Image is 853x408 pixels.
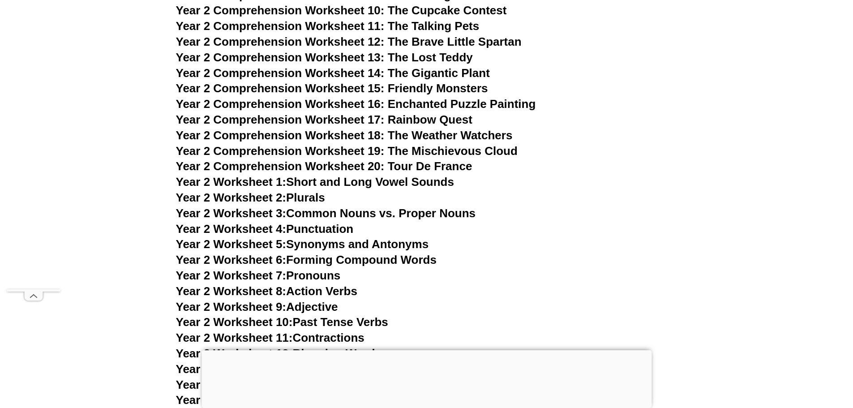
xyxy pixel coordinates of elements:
a: Year 2 Comprehension Worksheet 13: The Lost Teddy [176,51,473,64]
a: Year 2 Comprehension Worksheet 12: The Brave Little Spartan [176,35,522,48]
a: Year 2 Worksheet 15:Simple Sentences with 'and' and 'but' [176,393,499,407]
iframe: Chat Widget [704,307,853,408]
a: Year 2 Comprehension Worksheet 10: The Cupcake Contest [176,4,507,17]
iframe: Advertisement [7,21,60,289]
span: Year 2 Worksheet 9: [176,300,287,314]
span: Year 2 Worksheet 7: [176,269,287,282]
a: Year 2 Worksheet 2:Plurals [176,191,325,204]
span: Year 2 Worksheet 10: [176,315,293,329]
a: Year 2 Comprehension Worksheet 16: Enchanted Puzzle Painting [176,97,536,111]
a: Year 2 Comprehension Worksheet 15: Friendly Monsters [176,82,488,95]
a: Year 2 Worksheet 5:Synonyms and Antonyms [176,237,429,251]
span: Year 2 Worksheet 13: [176,362,293,376]
a: Year 2 Worksheet 13:Homophones [176,362,367,376]
span: Year 2 Worksheet 8: [176,284,287,298]
span: Year 2 Worksheet 15: [176,393,293,407]
span: Year 2 Worksheet 3: [176,206,287,220]
a: Year 2 Worksheet 8:Action Verbs [176,284,357,298]
a: Year 2 Worksheet 9:Adjective [176,300,338,314]
a: Year 2 Worksheet 3:Common Nouns vs. Proper Nouns [176,206,476,220]
a: Year 2 Comprehension Worksheet 19: The Mischievous Cloud [176,144,518,158]
a: Year 2 Comprehension Worksheet 14: The Gigantic Plant [176,66,490,80]
a: Year 2 Comprehension Worksheet 18: The Weather Watchers [176,129,513,142]
span: Year 2 Worksheet 1: [176,175,287,189]
a: Year 2 Worksheet 10:Past Tense Verbs [176,315,388,329]
span: Year 2 Worksheet 5: [176,237,287,251]
a: Year 2 Worksheet 1:Short and Long Vowel Sounds [176,175,454,189]
a: Year 2 Comprehension Worksheet 11: The Talking Pets [176,19,480,33]
span: Year 2 Worksheet 2: [176,191,287,204]
span: Year 2 Worksheet 11: [176,331,293,344]
a: Year 2 Worksheet 4:Punctuation [176,222,354,236]
span: Year 2 Worksheet 4: [176,222,287,236]
a: Year 2 Worksheet 6:Forming Compound Words [176,253,437,266]
a: Year 2 Worksheet 7:Pronouns [176,269,341,282]
span: Year 2 Worksheet 6: [176,253,287,266]
a: Year 2 Comprehension Worksheet 17: Rainbow Quest [176,113,472,126]
span: Year 2 Worksheet 14: [176,378,293,391]
span: Year 2 Worksheet 12: [176,347,293,360]
a: Year 2 Comprehension Worksheet 20: Tour De France [176,159,472,173]
iframe: Advertisement [201,350,652,406]
a: Year 2 Worksheet 12:Rhyming Words [176,347,382,360]
a: Year 2 Worksheet 11:Contractions [176,331,364,344]
a: Year 2 Worksheet 14:Sentence Structure - Subject and Predicate [176,378,532,391]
